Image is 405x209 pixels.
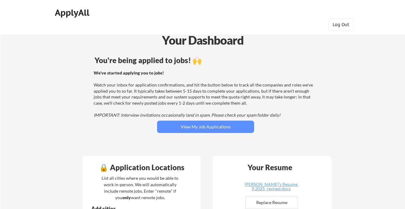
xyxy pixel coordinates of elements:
div: Your Dashboard [1,31,405,49]
div: Watch your inbox for application confirmations, and hit the button below to track all the compani... [94,70,316,118]
strong: only [122,195,131,200]
button: Log Out [329,18,353,31]
div: You're being applied to jobs! 🙌 [95,57,317,64]
div: ApplyAll [55,7,91,18]
div: [PERSON_NAME]'s Resume 9.2025_revised.docx [234,182,308,191]
div: 🔒 Application Locations [84,164,199,171]
div: List all cities where you would be able to work in-person. We will automatically include remote j... [98,175,182,201]
a: [PERSON_NAME]'s Resume 9.2025_revised.docx [234,182,308,192]
em: IMPORTANT: Interview invitations occasionally land in spam. Please check your spam folder daily! [94,112,281,118]
button: View My Job Applications [157,121,254,133]
div: Your Resume [239,164,300,171]
strong: We've started applying you to jobs! [94,70,164,75]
